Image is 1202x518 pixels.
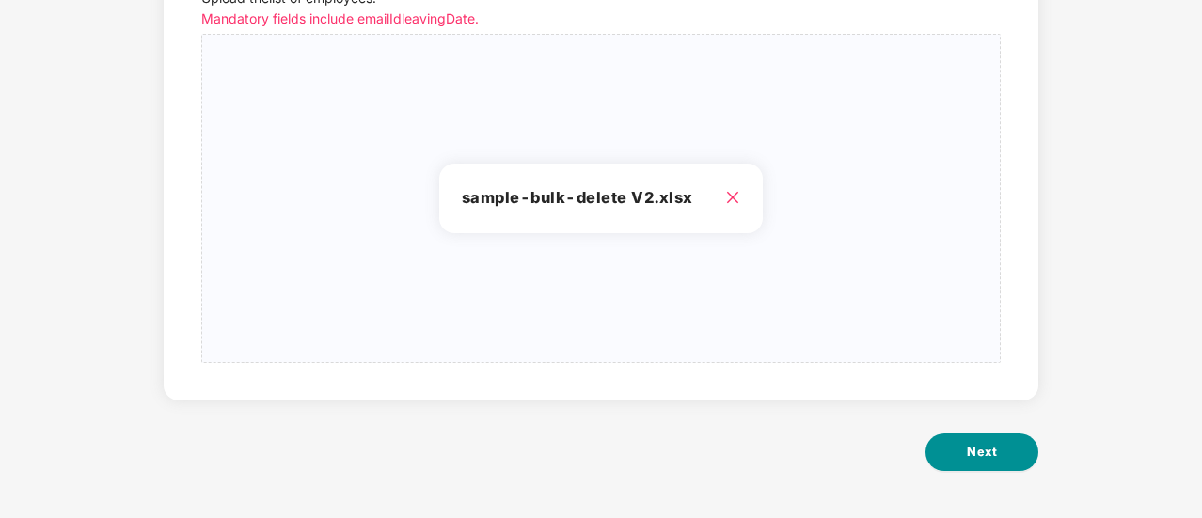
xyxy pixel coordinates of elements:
span: sample-bulk-delete V2.xlsx close [202,35,1000,362]
h3: sample-bulk-delete V2.xlsx [462,186,741,211]
span: close [725,190,740,205]
p: Mandatory fields include emailId leavingDate. [201,8,801,29]
span: Next [967,443,997,462]
button: Next [925,433,1038,471]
